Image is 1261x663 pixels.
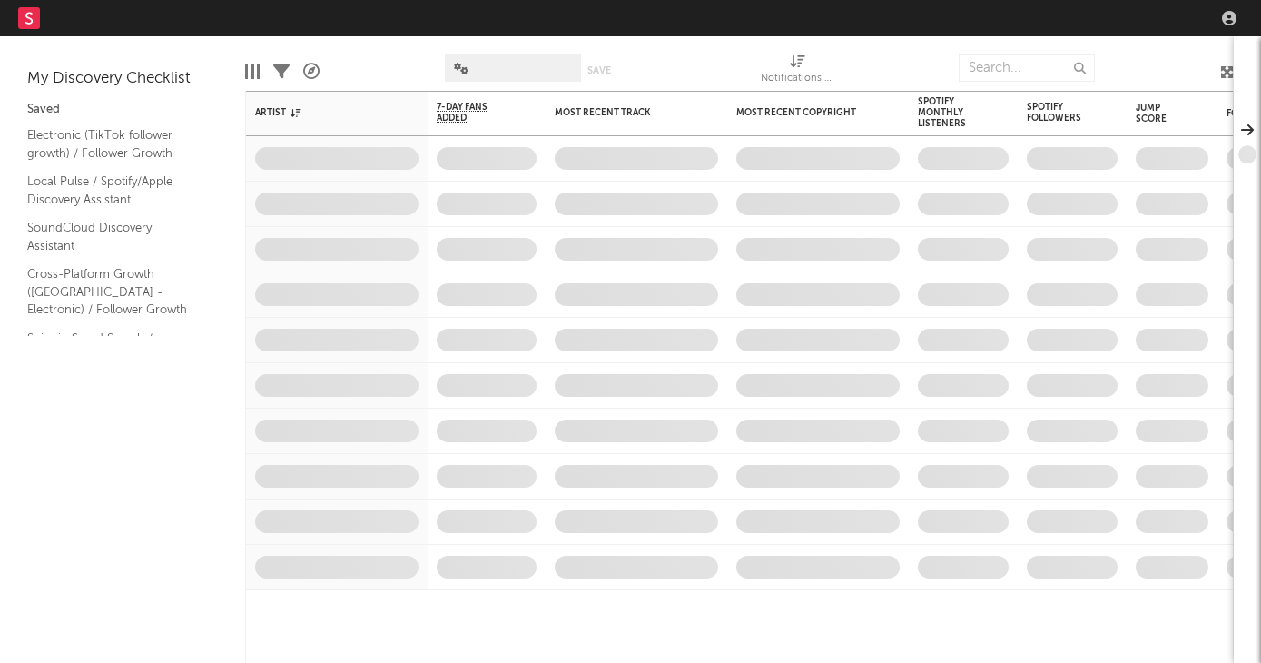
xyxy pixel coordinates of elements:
div: Filters [273,45,290,98]
div: A&R Pipeline [303,45,320,98]
a: SoundCloud Discovery Assistant [27,218,200,255]
input: Search... [959,54,1095,82]
div: My Discovery Checklist [27,68,218,90]
div: Spotify Followers [1027,102,1090,124]
div: Spotify Monthly Listeners [918,96,981,129]
a: Local Pulse / Spotify/Apple Discovery Assistant [27,172,200,209]
div: Notifications (Artist) [761,68,833,90]
div: Most Recent Track [555,107,691,118]
div: Edit Columns [245,45,260,98]
div: Notifications (Artist) [761,45,833,98]
button: Save [587,65,611,75]
div: Saved [27,99,218,121]
div: Artist [255,107,391,118]
div: Most Recent Copyright [736,107,872,118]
a: Cross-Platform Growth ([GEOGRAPHIC_DATA] - Electronic) / Follower Growth [27,264,200,320]
span: 7-Day Fans Added [437,102,509,124]
div: Jump Score [1136,103,1181,124]
a: Spinnin Saved Search / Luminate [27,329,200,366]
a: Electronic (TikTok follower growth) / Follower Growth [27,125,200,163]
